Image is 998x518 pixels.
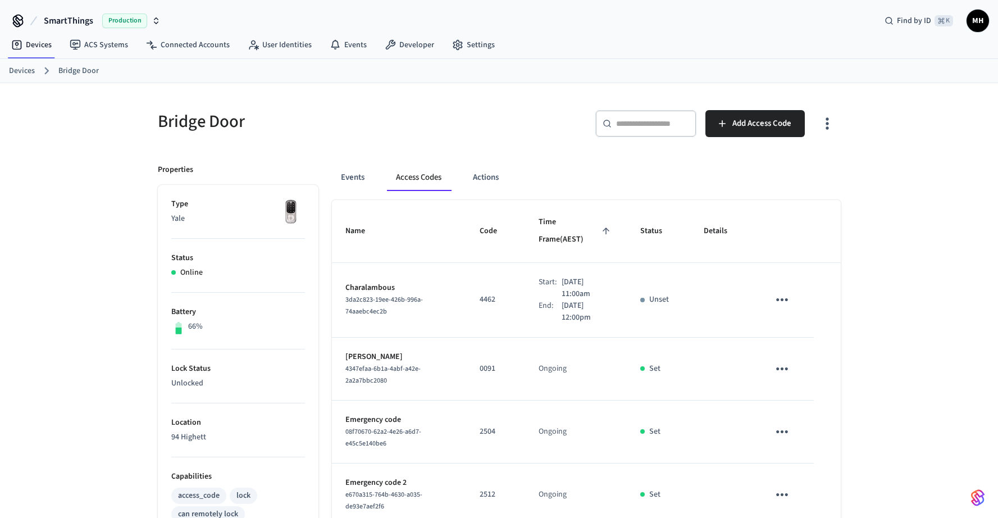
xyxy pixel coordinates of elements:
div: access_code [178,490,220,502]
span: 08f70670-62a2-4e26-a6d7-e45c5e140be6 [345,427,421,448]
td: Ongoing [525,401,627,464]
p: Location [171,417,305,429]
a: User Identities [239,35,321,55]
p: Emergency code 2 [345,477,453,489]
p: Set [649,489,660,501]
img: Yale Assure Touchscreen Wifi Smart Lock, Satin Nickel, Front [277,198,305,226]
div: Start: [539,276,562,300]
button: MH [967,10,989,32]
p: Online [180,267,203,279]
span: e670a315-764b-4630-a035-de93e7aef2f6 [345,490,422,511]
p: 0091 [480,363,512,375]
p: Charalambous [345,282,453,294]
span: SmartThings [44,14,93,28]
a: Events [321,35,376,55]
p: Battery [171,306,305,318]
td: Ongoing [525,338,627,401]
div: lock [236,490,250,502]
button: Add Access Code [705,110,805,137]
a: Bridge Door [58,65,99,77]
p: 4462 [480,294,512,306]
p: 66% [188,321,203,333]
a: Connected Accounts [137,35,239,55]
p: [DATE] 12:00pm [562,300,613,324]
div: End: [539,300,562,324]
p: Properties [158,164,193,176]
span: 3da2c823-19ee-426b-996a-74aaebc4ec2b [345,295,423,316]
p: Status [171,252,305,264]
span: Find by ID [897,15,931,26]
button: Actions [464,164,508,191]
span: Status [640,222,677,240]
button: Events [332,164,373,191]
h5: Bridge Door [158,110,493,133]
div: Find by ID⌘ K [876,11,962,31]
span: ⌘ K [935,15,953,26]
span: Code [480,222,512,240]
img: SeamLogoGradient.69752ec5.svg [971,489,985,507]
span: Details [704,222,742,240]
span: Time Frame(AEST) [539,213,614,249]
span: Add Access Code [732,116,791,131]
p: Unset [649,294,669,306]
a: ACS Systems [61,35,137,55]
p: Unlocked [171,378,305,389]
span: MH [968,11,988,31]
a: Devices [9,65,35,77]
span: Name [345,222,380,240]
span: 4347efaa-6b1a-4abf-a42e-2a2a7bbc2080 [345,364,421,385]
p: Type [171,198,305,210]
p: Emergency code [345,414,453,426]
a: Settings [443,35,504,55]
p: Lock Status [171,363,305,375]
button: Access Codes [387,164,450,191]
a: Developer [376,35,443,55]
p: 94 Highett [171,431,305,443]
a: Devices [2,35,61,55]
p: Set [649,426,660,438]
p: 2512 [480,489,512,501]
p: Yale [171,213,305,225]
span: Production [102,13,147,28]
p: [DATE] 11:00am [562,276,613,300]
div: ant example [332,164,841,191]
p: Set [649,363,660,375]
p: Capabilities [171,471,305,483]
p: 2504 [480,426,512,438]
p: [PERSON_NAME] [345,351,453,363]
